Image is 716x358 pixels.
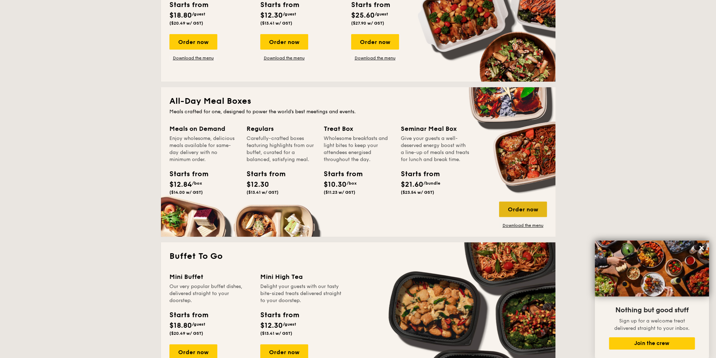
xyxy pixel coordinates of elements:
[169,272,252,282] div: Mini Buffet
[169,251,547,262] h2: Buffet To Go
[169,169,201,179] div: Starts from
[595,241,709,296] img: DSC07876-Edit02-Large.jpeg
[260,34,308,50] div: Order now
[169,108,547,115] div: Meals crafted for one, designed to power the world's best meetings and events.
[169,321,192,330] span: $18.80
[283,12,296,17] span: /guest
[615,306,689,314] span: Nothing but good stuff
[169,180,192,189] span: $12.84
[499,223,547,228] a: Download the menu
[401,124,469,134] div: Seminar Meal Box
[499,202,547,217] div: Order now
[696,242,707,254] button: Close
[401,169,432,179] div: Starts from
[324,135,392,163] div: Wholesome breakfasts and light bites to keep your attendees energised throughout the day.
[401,190,434,195] span: ($23.54 w/ GST)
[324,180,347,189] span: $10.30
[169,135,238,163] div: Enjoy wholesome, delicious meals available for same-day delivery with no minimum order.
[169,34,217,50] div: Order now
[614,318,690,331] span: Sign up for a welcome treat delivered straight to your inbox.
[351,21,384,26] span: ($27.90 w/ GST)
[169,21,203,26] span: ($20.49 w/ GST)
[351,55,399,61] a: Download the menu
[324,169,355,179] div: Starts from
[401,135,469,163] div: Give your guests a well-deserved energy boost with a line-up of meals and treats for lunch and br...
[192,12,205,17] span: /guest
[375,12,388,17] span: /guest
[169,283,252,304] div: Our very popular buffet dishes, delivered straight to your doorstep.
[260,321,283,330] span: $12.30
[247,135,315,163] div: Carefully-crafted boxes featuring highlights from our buffet, curated for a balanced, satisfying ...
[260,21,292,26] span: ($13.41 w/ GST)
[247,124,315,134] div: Regulars
[260,310,299,320] div: Starts from
[247,169,278,179] div: Starts from
[247,180,269,189] span: $12.30
[260,11,283,20] span: $12.30
[283,322,296,327] span: /guest
[260,331,292,336] span: ($13.41 w/ GST)
[324,190,355,195] span: ($11.23 w/ GST)
[169,331,203,336] span: ($20.49 w/ GST)
[247,190,279,195] span: ($13.41 w/ GST)
[351,11,375,20] span: $25.60
[169,310,208,320] div: Starts from
[609,337,695,350] button: Join the crew
[347,181,357,186] span: /box
[169,190,203,195] span: ($14.00 w/ GST)
[169,11,192,20] span: $18.80
[260,272,343,282] div: Mini High Tea
[169,55,217,61] a: Download the menu
[423,181,440,186] span: /bundle
[401,180,423,189] span: $21.60
[324,124,392,134] div: Treat Box
[260,55,308,61] a: Download the menu
[351,34,399,50] div: Order now
[260,283,343,304] div: Delight your guests with our tasty bite-sized treats delivered straight to your doorstep.
[192,322,205,327] span: /guest
[169,124,238,134] div: Meals on Demand
[169,96,547,107] h2: All-Day Meal Boxes
[192,181,202,186] span: /box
